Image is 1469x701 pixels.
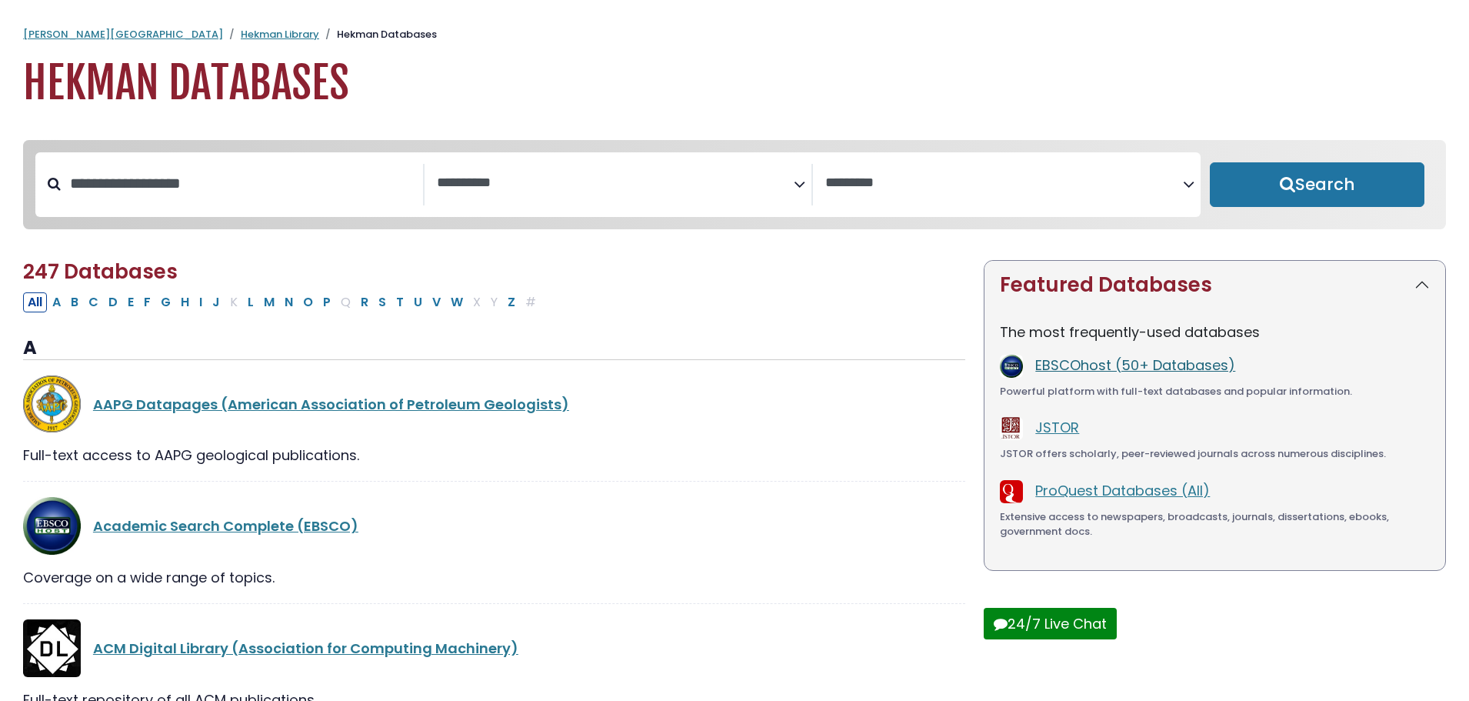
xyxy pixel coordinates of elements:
p: The most frequently-used databases [1000,322,1430,342]
div: Alpha-list to filter by first letter of database name [23,292,542,311]
button: Filter Results R [356,292,373,312]
button: Filter Results M [259,292,279,312]
a: AAPG Datapages (American Association of Petroleum Geologists) [93,395,569,414]
button: Filter Results P [318,292,335,312]
div: Full-text access to AAPG geological publications. [23,445,965,466]
li: Hekman Databases [319,27,437,42]
button: Filter Results T [391,292,408,312]
a: JSTOR [1035,418,1079,437]
a: [PERSON_NAME][GEOGRAPHIC_DATA] [23,27,223,42]
button: Filter Results E [123,292,138,312]
button: Featured Databases [984,261,1445,309]
nav: Search filters [23,140,1446,229]
textarea: Search [437,175,794,192]
a: ACM Digital Library (Association for Computing Machinery) [93,639,518,658]
button: Filter Results O [298,292,318,312]
button: 24/7 Live Chat [984,608,1117,639]
a: Hekman Library [241,27,319,42]
div: Coverage on a wide range of topics. [23,567,965,588]
div: Extensive access to newspapers, broadcasts, journals, dissertations, ebooks, government docs. [1000,509,1430,539]
a: Academic Search Complete (EBSCO) [93,516,358,536]
button: Filter Results H [176,292,194,312]
button: Submit for Search Results [1210,162,1424,207]
button: Filter Results J [208,292,225,312]
div: JSTOR offers scholarly, peer-reviewed journals across numerous disciplines. [1000,446,1430,462]
div: Powerful platform with full-text databases and popular information. [1000,384,1430,399]
button: Filter Results A [48,292,65,312]
button: All [23,292,47,312]
button: Filter Results S [374,292,391,312]
nav: breadcrumb [23,27,1446,42]
button: Filter Results V [428,292,445,312]
button: Filter Results W [446,292,468,312]
h3: A [23,337,965,360]
a: ProQuest Databases (All) [1035,481,1210,500]
button: Filter Results I [195,292,207,312]
button: Filter Results G [156,292,175,312]
button: Filter Results N [280,292,298,312]
button: Filter Results L [243,292,258,312]
button: Filter Results U [409,292,427,312]
input: Search database by title or keyword [61,171,423,196]
textarea: Search [825,175,1183,192]
button: Filter Results Z [503,292,520,312]
button: Filter Results C [84,292,103,312]
button: Filter Results F [139,292,155,312]
button: Filter Results B [66,292,83,312]
a: EBSCOhost (50+ Databases) [1035,356,1235,375]
button: Filter Results D [104,292,122,312]
h1: Hekman Databases [23,58,1446,109]
span: 247 Databases [23,258,178,285]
